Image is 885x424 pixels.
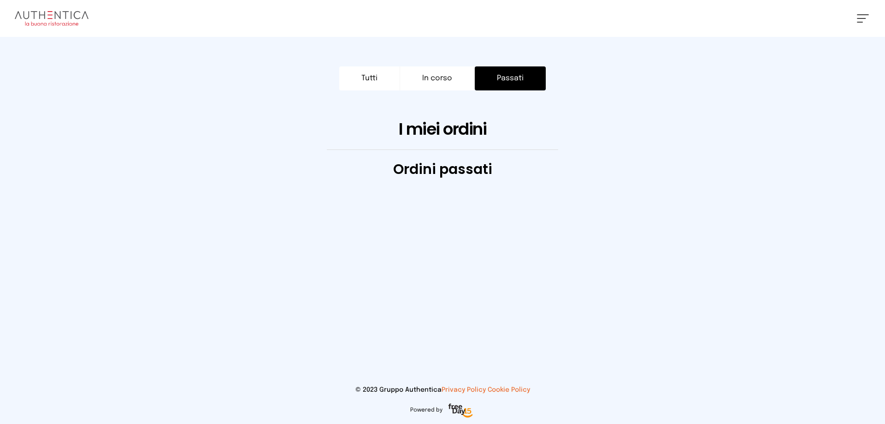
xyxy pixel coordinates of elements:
button: Tutti [339,66,400,90]
p: © 2023 Gruppo Authentica [15,385,870,394]
button: Passati [475,66,546,90]
a: Cookie Policy [488,387,530,393]
h2: Ordini passati [96,161,789,178]
a: Privacy Policy [442,387,486,393]
img: logo-freeday.3e08031.png [446,402,475,420]
img: logo.8f33a47.png [15,11,88,26]
span: Powered by [410,406,442,414]
button: In corso [400,66,475,90]
h1: I miei ordini [96,120,789,138]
